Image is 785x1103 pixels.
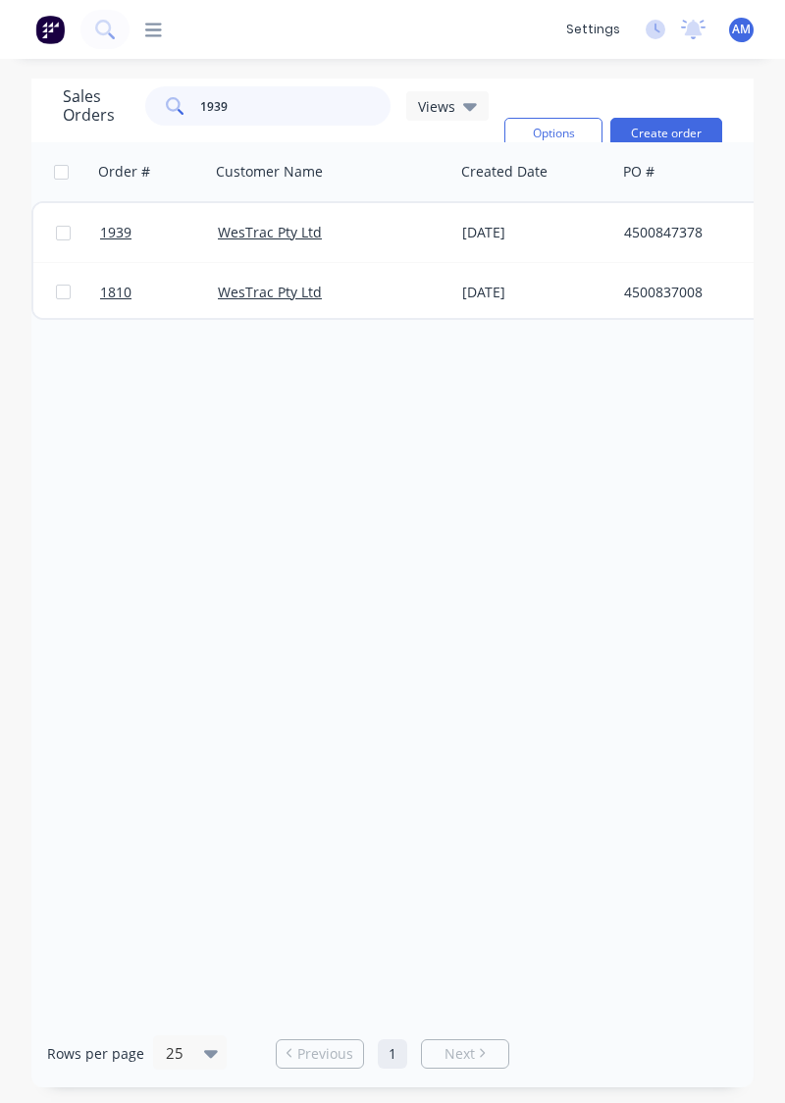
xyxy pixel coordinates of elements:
[200,86,392,126] input: Search...
[218,223,322,241] a: WesTrac Pty Ltd
[461,162,548,182] div: Created Date
[623,162,654,182] div: PO #
[462,283,608,302] div: [DATE]
[35,15,65,44] img: Factory
[63,87,130,125] h1: Sales Orders
[422,1044,508,1064] a: Next page
[610,118,722,149] button: Create order
[378,1039,407,1069] a: Page 1 is your current page
[100,223,131,242] span: 1939
[556,15,630,44] div: settings
[100,283,131,302] span: 1810
[504,118,602,149] button: Options
[418,96,455,117] span: Views
[277,1044,363,1064] a: Previous page
[218,283,322,301] a: WesTrac Pty Ltd
[268,1039,517,1069] ul: Pagination
[462,223,608,242] div: [DATE]
[47,1044,144,1064] span: Rows per page
[445,1044,475,1064] span: Next
[98,162,150,182] div: Order #
[732,21,751,38] span: AM
[100,203,218,262] a: 1939
[297,1044,353,1064] span: Previous
[100,263,218,322] a: 1810
[216,162,323,182] div: Customer Name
